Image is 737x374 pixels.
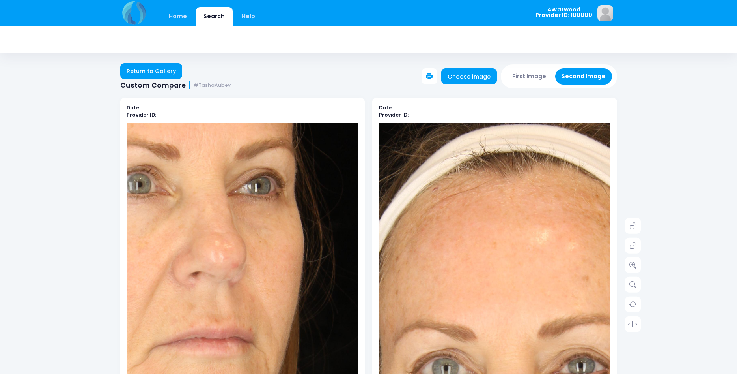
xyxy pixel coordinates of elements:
span: Custom Compare [120,81,186,90]
b: Provider ID: [379,111,409,118]
a: Choose image [441,68,497,84]
a: Help [234,7,263,26]
a: Search [196,7,233,26]
button: Second Image [555,68,612,85]
a: Return to Gallery [120,63,183,79]
img: image [597,5,613,21]
button: First Image [506,68,553,85]
a: Home [161,7,195,26]
b: Date: [379,104,393,111]
a: > | < [625,316,641,332]
b: Provider ID: [127,111,156,118]
b: Date: [127,104,140,111]
span: AWatwood Provider ID: 100000 [535,7,592,18]
small: #TashaAubey [194,83,231,88]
